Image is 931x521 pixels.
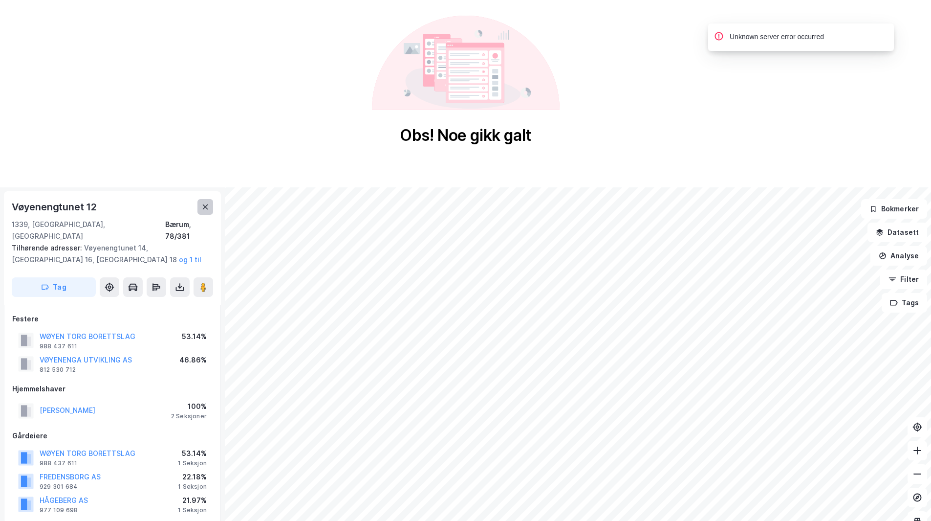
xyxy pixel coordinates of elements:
[178,448,207,459] div: 53.14%
[165,219,213,242] div: Bærum, 78/381
[882,293,927,313] button: Tags
[178,506,207,514] div: 1 Seksjon
[12,430,213,442] div: Gårdeiere
[171,401,207,412] div: 100%
[880,270,927,289] button: Filter
[870,246,927,266] button: Analyse
[861,199,927,219] button: Bokmerker
[171,412,207,420] div: 2 Seksjoner
[40,366,76,374] div: 812 530 712
[40,483,78,491] div: 929 301 684
[12,219,165,242] div: 1339, [GEOGRAPHIC_DATA], [GEOGRAPHIC_DATA]
[40,506,78,514] div: 977 109 698
[12,277,96,297] button: Tag
[400,126,531,145] div: Obs! Noe gikk galt
[178,495,207,506] div: 21.97%
[178,471,207,483] div: 22.18%
[12,313,213,325] div: Festere
[882,474,931,521] iframe: Chat Widget
[178,459,207,467] div: 1 Seksjon
[730,31,824,43] div: Unknown server error occurred
[182,331,207,342] div: 53.14%
[40,342,77,350] div: 988 437 611
[12,242,205,266] div: Vøyenengtunet 14, [GEOGRAPHIC_DATA] 16, [GEOGRAPHIC_DATA] 18
[12,383,213,395] div: Hjemmelshaver
[12,244,84,252] span: Tilhørende adresser:
[867,223,927,242] button: Datasett
[179,354,207,366] div: 46.86%
[178,483,207,491] div: 1 Seksjon
[40,459,77,467] div: 988 437 611
[12,199,99,215] div: Vøyenengtunet 12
